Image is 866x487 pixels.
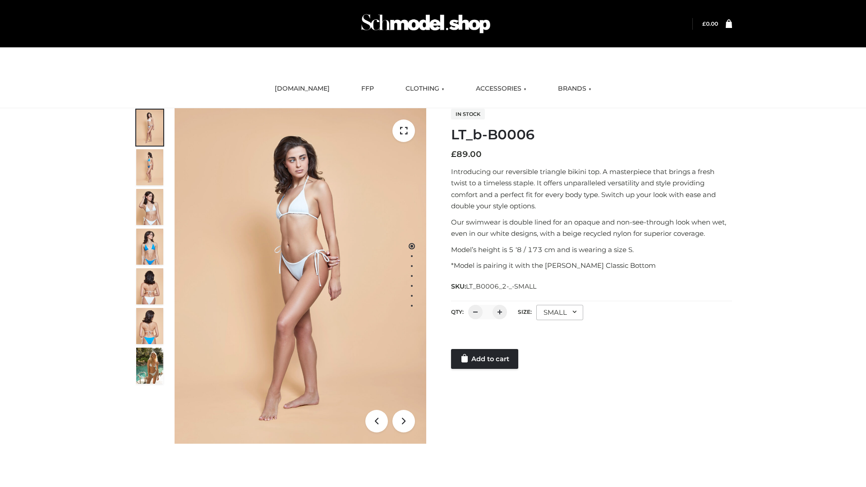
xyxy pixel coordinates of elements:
[268,79,336,99] a: [DOMAIN_NAME]
[451,308,464,315] label: QTY:
[451,109,485,119] span: In stock
[355,79,381,99] a: FFP
[466,282,536,290] span: LT_B0006_2-_-SMALL
[175,108,426,444] img: ArielClassicBikiniTop_CloudNine_AzureSky_OW114ECO_1
[451,149,482,159] bdi: 89.00
[136,229,163,265] img: ArielClassicBikiniTop_CloudNine_AzureSky_OW114ECO_4-scaled.jpg
[518,308,532,315] label: Size:
[551,79,598,99] a: BRANDS
[451,216,732,239] p: Our swimwear is double lined for an opaque and non-see-through look when wet, even in our white d...
[451,349,518,369] a: Add to cart
[702,20,706,27] span: £
[536,305,583,320] div: SMALL
[451,166,732,212] p: Introducing our reversible triangle bikini top. A masterpiece that brings a fresh twist to a time...
[451,260,732,271] p: *Model is pairing it with the [PERSON_NAME] Classic Bottom
[136,268,163,304] img: ArielClassicBikiniTop_CloudNine_AzureSky_OW114ECO_7-scaled.jpg
[451,244,732,256] p: Model’s height is 5 ‘8 / 173 cm and is wearing a size S.
[136,348,163,384] img: Arieltop_CloudNine_AzureSky2.jpg
[451,127,732,143] h1: LT_b-B0006
[702,20,718,27] a: £0.00
[136,110,163,146] img: ArielClassicBikiniTop_CloudNine_AzureSky_OW114ECO_1-scaled.jpg
[136,189,163,225] img: ArielClassicBikiniTop_CloudNine_AzureSky_OW114ECO_3-scaled.jpg
[469,79,533,99] a: ACCESSORIES
[358,6,493,41] img: Schmodel Admin 964
[451,281,537,292] span: SKU:
[451,149,456,159] span: £
[399,79,451,99] a: CLOTHING
[136,149,163,185] img: ArielClassicBikiniTop_CloudNine_AzureSky_OW114ECO_2-scaled.jpg
[702,20,718,27] bdi: 0.00
[136,308,163,344] img: ArielClassicBikiniTop_CloudNine_AzureSky_OW114ECO_8-scaled.jpg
